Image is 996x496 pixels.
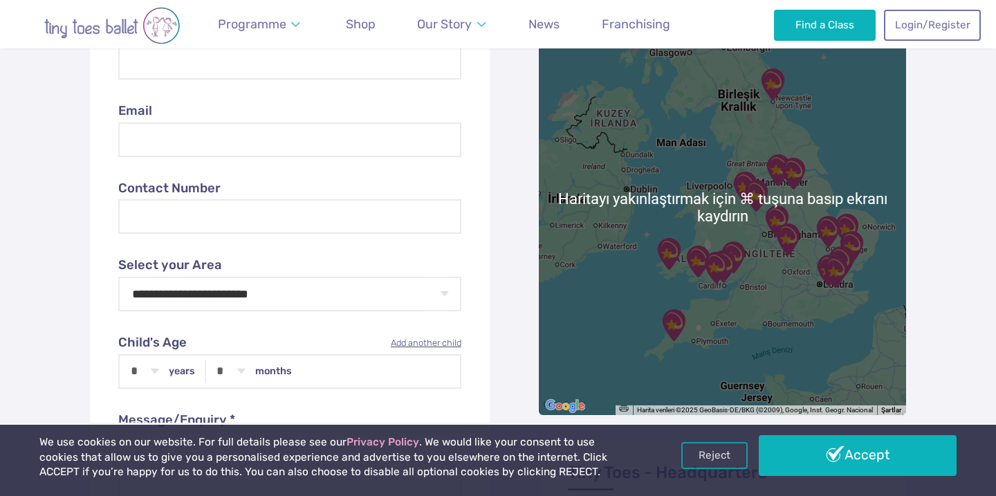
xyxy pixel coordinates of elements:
label: Select your Area [118,256,461,275]
div: Cambridge [811,214,845,249]
label: months [255,365,292,378]
button: Klavye kısayolları [619,405,629,421]
span: Programme [218,17,286,31]
img: Google [542,397,588,415]
a: Accept [759,435,957,475]
a: Programme [212,9,307,40]
div: Pembrokeshire [652,237,686,271]
span: Shop [346,17,376,31]
div: Monmouthshire, Torfaen & Blaenau Gwent [716,240,750,275]
div: Newport [705,249,740,284]
a: Shop [340,9,382,40]
a: Reject [681,442,748,468]
div: North Nottinghamshire & South Yorkshire [776,156,811,191]
div: Northamptonshire (South) & Oxfordshire (North) [771,222,805,257]
span: Franchising [602,17,670,31]
div: Suffolk [829,212,864,247]
a: Login/Register [884,10,981,40]
p: We use cookies on our website. For full details please see our . We would like your consent to us... [39,435,636,480]
a: Add another child [391,336,461,349]
div: Cardiff [706,249,741,284]
img: tiny toes ballet [15,7,209,44]
div: Warwickshire [759,204,794,239]
label: Child's Age [118,333,461,353]
div: Staffordshire [739,178,773,213]
a: Find a Class [774,10,876,40]
div: Gravesend & Medway [818,255,853,289]
div: Newcastle Upon Tyne [755,67,790,102]
a: Privacy Policy [347,436,419,448]
label: Email [118,102,461,121]
a: Franchising [596,9,676,40]
label: Contact Number [118,179,461,199]
span: Harita verileri ©2025 GeoBasis-DE/BKG (©2009), Google, Inst. Geogr. Nacional [637,406,873,414]
div: Swansea, Neath Port Talbot and Llanelli [681,244,715,279]
div: Dartford, Bexley & Sidcup [811,253,846,288]
label: Message/Enquiry * [118,411,461,430]
div: Colchester [834,230,869,264]
a: Bu bölgeyi Google Haritalar'da açın (yeni pencerede açılır) [542,397,588,415]
div: Essex West (Wickford, Basildon & Orsett) [823,245,858,279]
a: News [522,9,566,40]
label: years [169,365,195,378]
div: Bridgend & Vale of Glamorgan [699,250,733,285]
span: Our Story [417,17,472,31]
a: Our Story [411,9,492,40]
div: Cornwall & Devon [656,308,691,342]
div: Sheffield & North Derbyshire [761,153,795,187]
span: News [528,17,560,31]
div: Cheshire East [728,170,762,205]
a: Şartlar (yeni sekmede açılır) [881,407,902,415]
div: Essex Mid & South [825,245,860,279]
